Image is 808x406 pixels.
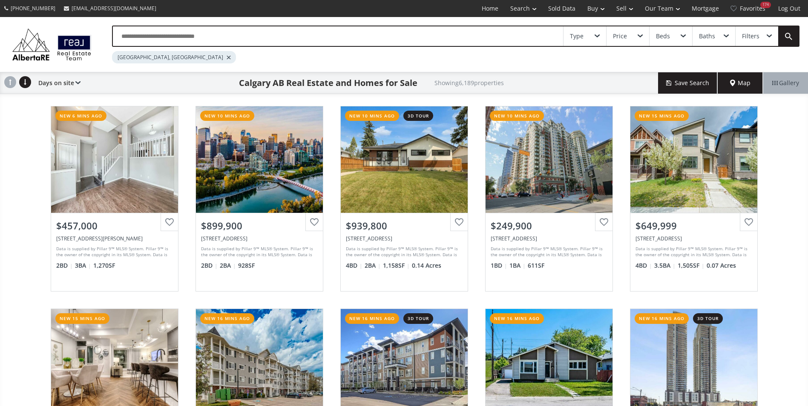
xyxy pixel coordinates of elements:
div: $457,000 [56,219,173,232]
span: 2 BD [201,261,218,270]
div: $939,800 [346,219,463,232]
button: Save Search [658,72,718,94]
div: Data is supplied by Pillar 9™ MLS® System. Pillar 9™ is the owner of the copyright in its MLS® Sy... [346,246,460,258]
div: Days on site [34,72,81,94]
a: new 15 mins ago$649,999[STREET_ADDRESS]Data is supplied by Pillar 9™ MLS® System. Pillar 9™ is th... [621,97,766,300]
div: 738 1 Avenue SW #301, Calgary, AB T2P 5G8 [201,235,318,242]
span: 1 BA [509,261,526,270]
h2: Showing 6,189 properties [434,80,504,86]
span: Gallery [772,79,799,87]
span: 2 BA [220,261,236,270]
div: Price [613,33,627,39]
h1: Calgary AB Real Estate and Homes for Sale [239,77,417,89]
div: 1111 6 Avenue SW #606, Calgary, AB T2P 5M5 [491,235,607,242]
div: [GEOGRAPHIC_DATA], [GEOGRAPHIC_DATA] [112,51,236,63]
div: Beds [656,33,670,39]
span: 1,158 SF [383,261,410,270]
div: $649,999 [635,219,752,232]
div: Type [570,33,584,39]
div: Data is supplied by Pillar 9™ MLS® System. Pillar 9™ is the owner of the copyright in its MLS® Sy... [56,246,171,258]
span: 3.5 BA [654,261,676,270]
span: [EMAIL_ADDRESS][DOMAIN_NAME] [72,5,156,12]
a: [EMAIL_ADDRESS][DOMAIN_NAME] [60,0,161,16]
span: 1 BD [491,261,507,270]
span: 1,270 SF [93,261,115,270]
div: Map [718,72,763,94]
div: Data is supplied by Pillar 9™ MLS® System. Pillar 9™ is the owner of the copyright in its MLS® Sy... [635,246,750,258]
div: 24 Canyon Drive NW, Calgary, AB T2L 0R3 [346,235,463,242]
span: 928 SF [238,261,255,270]
div: Gallery [763,72,808,94]
div: Filters [742,33,759,39]
img: Logo [9,26,95,63]
div: Data is supplied by Pillar 9™ MLS® System. Pillar 9™ is the owner of the copyright in its MLS® Sy... [491,246,605,258]
div: $899,900 [201,219,318,232]
a: new 10 mins ago3d tour$939,800[STREET_ADDRESS]Data is supplied by Pillar 9™ MLS® System. Pillar 9... [332,97,477,300]
div: Data is supplied by Pillar 9™ MLS® System. Pillar 9™ is the owner of the copyright in its MLS® Sy... [201,246,316,258]
div: $249,900 [491,219,607,232]
div: 195 Copperpond Street SE, Calgary, AB T2Z5B5 [635,235,752,242]
span: 4 BD [635,261,652,270]
div: 174 [760,2,771,8]
a: new 10 mins ago$899,900[STREET_ADDRESS]Data is supplied by Pillar 9™ MLS® System. Pillar 9™ is th... [187,97,332,300]
span: Map [730,79,750,87]
div: Baths [699,33,715,39]
span: 611 SF [528,261,544,270]
span: 0.14 Acres [412,261,441,270]
span: 3 BA [75,261,91,270]
span: 2 BA [365,261,381,270]
span: 1,505 SF [678,261,704,270]
a: new 10 mins ago$249,900[STREET_ADDRESS]Data is supplied by Pillar 9™ MLS® System. Pillar 9™ is th... [477,97,621,300]
span: 2 BD [56,261,73,270]
span: 4 BD [346,261,362,270]
span: [PHONE_NUMBER] [11,5,55,12]
div: 73 Auburn Meadows Way SE, Calgary, AB T3M 2H8 [56,235,173,242]
span: 0.07 Acres [707,261,736,270]
a: new 6 mins ago$457,000[STREET_ADDRESS][PERSON_NAME]Data is supplied by Pillar 9™ MLS® System. Pil... [42,97,187,300]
